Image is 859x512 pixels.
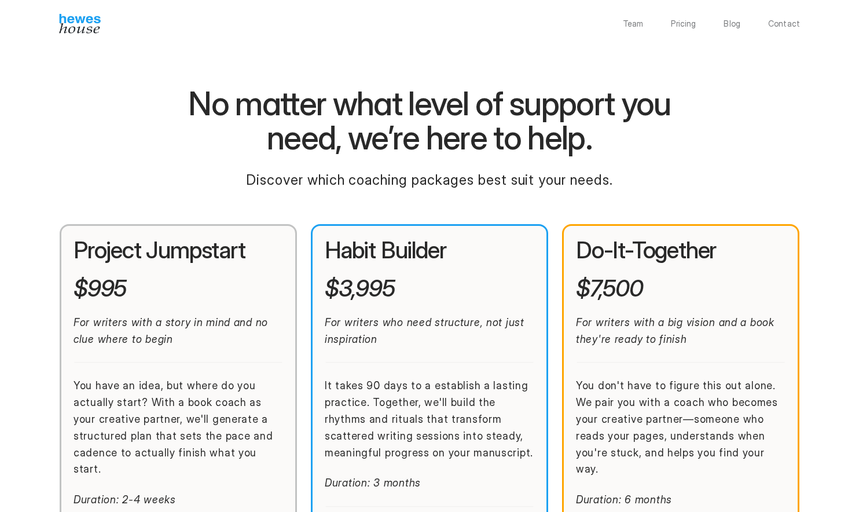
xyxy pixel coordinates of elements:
[623,20,644,28] a: Team
[671,20,696,28] a: Pricing
[325,238,534,262] h2: Habit Builder
[576,274,643,302] em: $7,500
[768,20,800,28] a: Contact
[325,274,395,302] em: $3,995
[74,316,271,345] em: For writers with a story in mind and no clue where to begin
[325,378,534,461] p: It takes 90 days to a establish a lasting practice. Together, we'll build the rhythms and rituals...
[325,316,528,345] em: For writers who need structure, not just inspiration
[227,169,632,191] p: Discover which coaching packages best suit your needs.
[724,20,740,28] a: Blog
[155,87,704,156] h1: No matter what level of support you need, we’re here to help.
[576,316,778,345] em: For writers with a big vision and a book they're ready to finish
[576,378,785,478] p: You don't have to figure this out alone. We pair you with a coach who becomes your creative partn...
[74,238,283,262] h2: Project Jumpstart
[74,274,126,302] em: $995
[74,493,176,506] em: Duration: 2-4 weeks
[576,238,785,262] h2: Do-It-Together
[325,477,421,489] em: Duration: 3 months
[59,14,101,34] img: Hewes House’s book coach services offer creative writing courses, writing class to learn differen...
[74,378,283,478] p: You have an idea, but where do you actually start? With a book coach as your creative partner, we...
